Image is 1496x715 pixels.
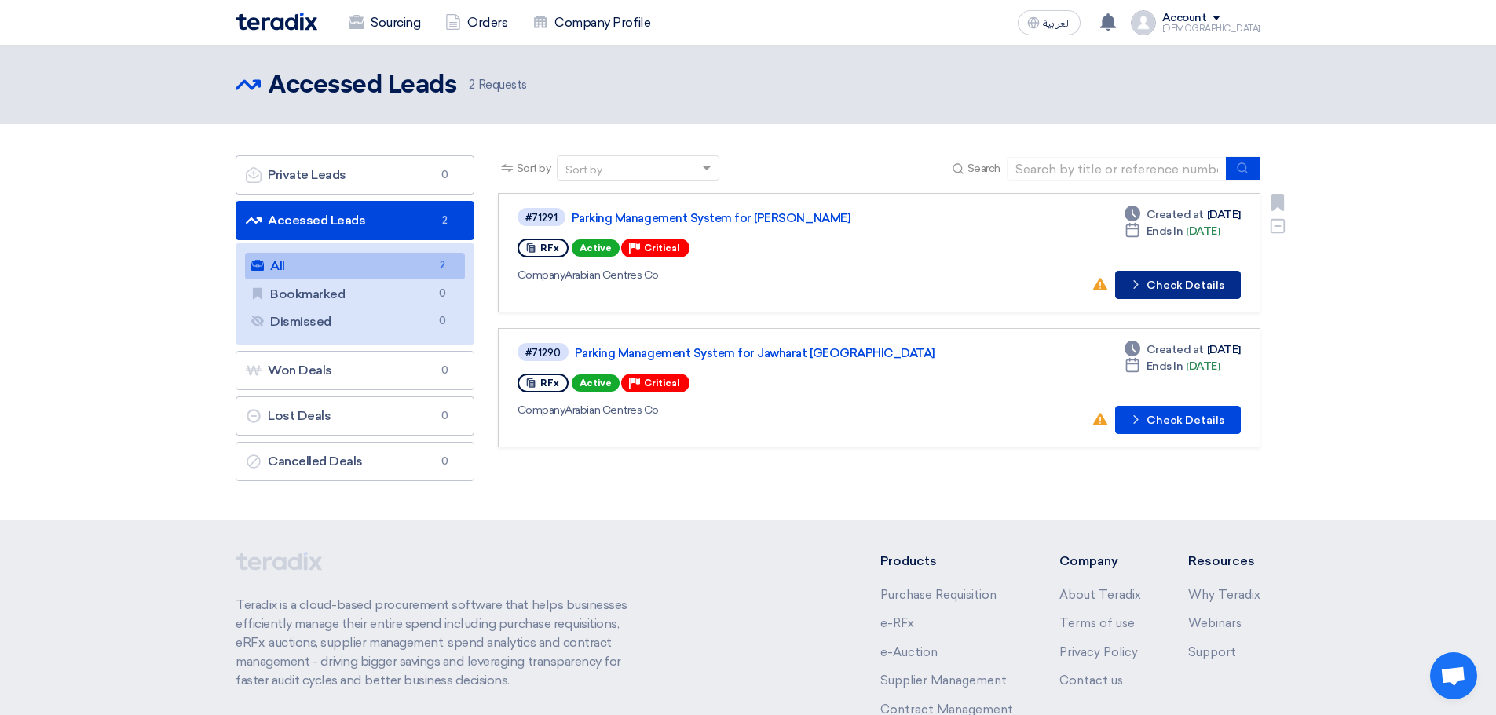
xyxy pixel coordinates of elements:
a: All [245,253,465,279]
button: العربية [1018,10,1081,35]
span: 0 [436,408,455,424]
a: Webinars [1188,616,1242,630]
div: [DATE] [1125,206,1241,223]
a: e-Auction [880,645,938,659]
span: Active [572,374,620,392]
a: e-RFx [880,616,914,630]
a: Private Leads0 [236,155,474,195]
a: Parking Management System for Jawharat [GEOGRAPHIC_DATA] [575,346,967,360]
span: Company [518,403,565,417]
span: Search [967,160,1000,177]
p: Teradix is a cloud-based procurement software that helps businesses efficiently manage their enti... [236,596,646,690]
div: [DATE] [1125,358,1220,374]
span: Ends In [1147,223,1183,239]
a: Supplier Management [880,673,1007,688]
a: Won Deals0 [236,351,474,390]
input: Search by title or reference number [1007,157,1227,181]
span: 0 [433,313,452,330]
span: 0 [436,167,455,183]
span: Active [572,239,620,257]
span: 0 [433,286,452,302]
a: Orders [433,5,520,40]
a: Accessed Leads2 [236,201,474,240]
span: 0 [436,363,455,378]
span: Created at [1147,206,1204,223]
div: Open chat [1430,652,1477,699]
a: Dismissed [245,308,465,335]
span: 2 [469,78,475,92]
a: About Teradix [1059,588,1141,602]
span: Ends In [1147,358,1183,374]
button: Check Details [1115,271,1241,299]
span: 0 [436,454,455,469]
button: Check Details [1115,406,1241,434]
div: Arabian Centres Co. [518,402,971,418]
a: Cancelled Deals0 [236,442,474,481]
span: RFx [540,243,559,254]
h2: Accessed Leads [269,70,456,101]
span: 2 [433,257,452,274]
div: Sort by [565,162,602,178]
div: [DATE] [1125,223,1220,239]
span: 2 [436,213,455,228]
a: Lost Deals0 [236,396,474,436]
img: profile_test.png [1131,10,1156,35]
div: [DATE] [1125,341,1241,358]
a: Company Profile [520,5,663,40]
img: Teradix logo [236,13,317,31]
li: Products [880,552,1013,571]
div: #71290 [525,348,561,358]
a: Contact us [1059,673,1123,688]
a: Parking Management System for [PERSON_NAME] [572,211,964,225]
li: Resources [1188,552,1260,571]
a: Bookmarked [245,281,465,308]
div: [DEMOGRAPHIC_DATA] [1162,24,1260,33]
div: Account [1162,12,1207,25]
span: RFx [540,378,559,389]
li: Company [1059,552,1141,571]
a: Privacy Policy [1059,645,1138,659]
a: Support [1188,645,1236,659]
span: Requests [469,76,527,94]
span: Created at [1147,341,1204,358]
span: Company [518,268,565,282]
div: Arabian Centres Co. [518,267,967,283]
span: Critical [644,378,680,389]
a: Why Teradix [1188,588,1260,602]
a: Purchase Requisition [880,588,997,602]
span: العربية [1043,18,1071,29]
div: #71291 [525,213,558,223]
a: Terms of use [1059,616,1135,630]
span: Critical [644,243,680,254]
a: Sourcing [336,5,433,40]
span: Sort by [517,160,551,177]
